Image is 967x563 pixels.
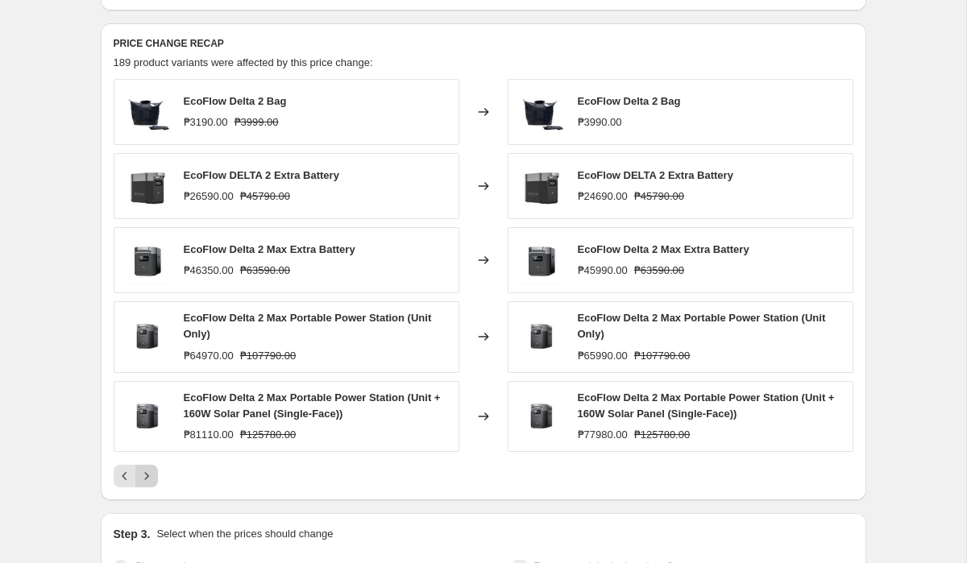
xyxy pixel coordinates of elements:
img: EF_PH_DELTA_2_MAX_INT_80x.jpg [517,392,565,441]
div: ₱77980.00 [578,427,628,443]
strike: ₱45790.00 [634,188,684,205]
span: EcoFlow Delta 2 Bag [184,95,287,107]
img: DELTA_2_Max_Extra_Battery_80x.jpg [122,236,171,284]
span: EcoFlow Delta 2 Max Portable Power Station (Unit Only) [578,312,826,340]
strike: ₱3999.00 [234,114,279,130]
button: Next [135,465,158,487]
strike: ₱107790.00 [240,348,296,364]
div: ₱3990.00 [578,114,622,130]
span: 189 product variants were affected by this price change: [114,56,373,68]
span: EcoFlow DELTA 2 Extra Battery [578,169,733,181]
div: ₱81110.00 [184,427,234,443]
span: EcoFlow Delta 2 Max Extra Battery [184,243,355,255]
img: ad_ph_Delta_2_Bag_80x.jpg [122,88,171,136]
strike: ₱45790.00 [240,188,290,205]
img: EF_PH_DELTA_2_MAX_INT_80x.jpg [122,392,171,441]
span: EcoFlow Delta 2 Max Extra Battery [578,243,749,255]
img: DELTA_2_Max_Extra_Battery_80x.jpg [517,236,565,284]
div: ₱46350.00 [184,263,234,279]
img: EF_PH_DELTA_2_MAX_INT_80x.jpg [517,313,565,361]
h2: Step 3. [114,526,151,542]
strike: ₱107790.00 [634,348,690,364]
span: EcoFlow Delta 2 Max Portable Power Station (Unit Only) [184,312,432,340]
strike: ₱125780.00 [240,427,296,443]
img: Delta_2_Extra_Battery_Front_Angle_80x.jpg [122,162,171,210]
strike: ₱63590.00 [634,263,684,279]
div: ₱65990.00 [578,348,628,364]
nav: Pagination [114,465,158,487]
img: Delta_2_Extra_Battery_Front_Angle_80x.jpg [517,162,565,210]
span: EcoFlow DELTA 2 Extra Battery [184,169,339,181]
span: EcoFlow Delta 2 Bag [578,95,681,107]
h6: PRICE CHANGE RECAP [114,37,853,50]
img: ad_ph_Delta_2_Bag_80x.jpg [517,88,565,136]
div: ₱26590.00 [184,188,234,205]
button: Previous [114,465,136,487]
div: ₱3190.00 [184,114,228,130]
strike: ₱63590.00 [240,263,290,279]
img: EF_PH_DELTA_2_MAX_INT_80x.jpg [122,313,171,361]
div: ₱45990.00 [578,263,628,279]
span: EcoFlow Delta 2 Max Portable Power Station (Unit + 160W Solar Panel (Single-Face)) [578,391,835,420]
div: ₱24690.00 [578,188,628,205]
strike: ₱125780.00 [634,427,690,443]
p: Select when the prices should change [156,526,333,542]
span: EcoFlow Delta 2 Max Portable Power Station (Unit + 160W Solar Panel (Single-Face)) [184,391,441,420]
div: ₱64970.00 [184,348,234,364]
